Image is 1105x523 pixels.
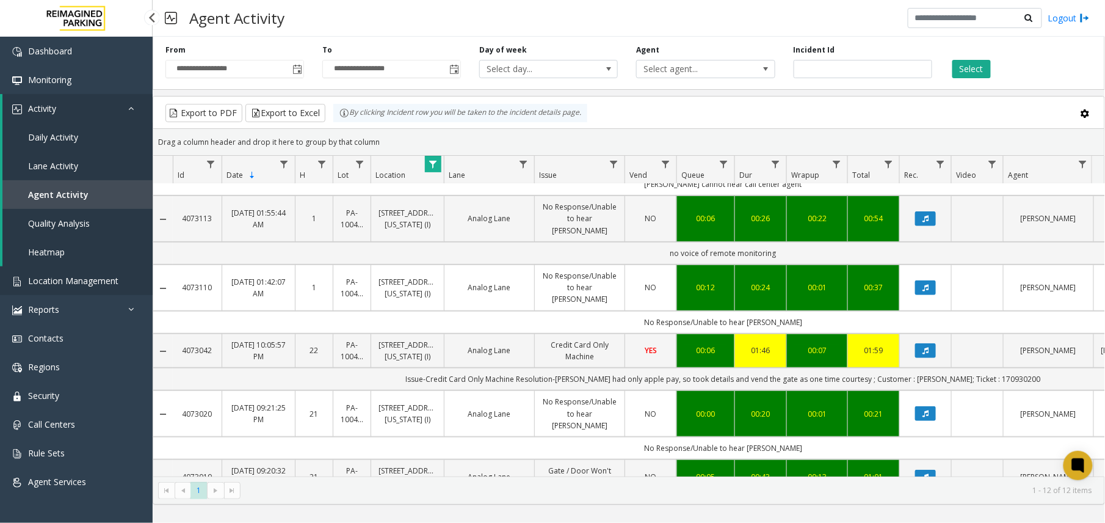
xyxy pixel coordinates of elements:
a: 00:12 [684,282,727,293]
a: 00:24 [742,282,779,293]
a: Analog Lane [452,408,527,420]
a: PA-1004494 [341,465,363,488]
a: Total Filter Menu [880,156,897,172]
span: Heatmap [28,246,65,258]
a: 00:06 [684,213,727,224]
a: 00:54 [855,213,892,224]
a: 00:07 [794,345,840,356]
a: 00:01 [794,282,840,293]
img: infoIcon.svg [339,108,349,118]
a: Analog Lane [452,345,527,356]
a: 21 [303,408,325,420]
a: NO [632,282,669,293]
a: [DATE] 09:21:25 PM [230,402,288,425]
a: 00:43 [742,471,779,483]
a: NO [632,471,669,483]
img: 'icon' [12,449,22,459]
a: YES [632,345,669,356]
span: Lot [338,170,349,180]
a: Lot Filter Menu [352,156,368,172]
label: Incident Id [794,45,835,56]
span: Queue [681,170,705,180]
div: 00:26 [742,213,779,224]
div: Drag a column header and drop it here to group by that column [153,131,1104,153]
div: 00:20 [742,408,779,420]
a: 21 [303,471,325,483]
a: 22 [303,345,325,356]
span: Id [178,170,184,180]
span: Agent Activity [28,189,89,200]
a: No Response/Unable to hear [PERSON_NAME] [542,270,617,305]
a: Heatmap [2,238,153,266]
a: Rec. Filter Menu [932,156,949,172]
span: Call Centers [28,419,75,430]
span: NO [645,409,657,419]
span: Daily Activity [28,131,78,143]
a: Gate / Door Won't Open [542,465,617,488]
label: Day of week [479,45,527,56]
img: 'icon' [12,334,22,344]
img: 'icon' [12,76,22,86]
a: No Response/Unable to hear [PERSON_NAME] [542,201,617,236]
div: By clicking Incident row you will be taken to the incident details page. [333,104,587,122]
img: pageIcon [165,3,177,33]
img: 'icon' [12,305,22,315]
a: NO [632,408,669,420]
a: Vend Filter Menu [658,156,674,172]
label: Agent [636,45,659,56]
span: Contacts [28,332,63,344]
a: PA-1004494 [341,276,363,299]
span: Security [28,390,59,401]
a: Collapse Details [153,283,173,293]
a: Collapse Details [153,409,173,419]
span: Vend [629,170,647,180]
a: [STREET_ADDRESS][US_STATE] (I) [379,402,437,425]
button: Export to Excel [245,104,325,122]
a: No Response/Unable to hear [PERSON_NAME] [542,396,617,431]
span: Select day... [480,60,590,78]
a: 00:37 [855,282,892,293]
a: Activity [2,94,153,123]
img: 'icon' [12,277,22,287]
a: 4073042 [180,345,214,356]
a: [DATE] 10:05:57 PM [230,339,288,362]
a: [STREET_ADDRESS][US_STATE] (I) [379,207,437,230]
a: 4073019 [180,471,214,483]
span: Lane [449,170,465,180]
img: 'icon' [12,104,22,114]
img: 'icon' [12,363,22,373]
a: Daily Activity [2,123,153,152]
span: Issue [539,170,557,180]
span: Agent [1008,170,1028,180]
span: Dashboard [28,45,72,57]
a: Agent Activity [2,180,153,209]
span: Reports [28,304,59,315]
a: Lane Filter Menu [515,156,532,172]
img: logout [1080,12,1090,24]
span: Wrapup [791,170,819,180]
a: Collapse Details [153,214,173,224]
div: 01:01 [855,471,892,483]
a: 01:46 [742,345,779,356]
span: Rule Sets [28,447,65,459]
a: PA-1004494 [341,402,363,425]
span: YES [645,345,657,356]
a: PA-1004494 [341,339,363,362]
a: 00:21 [855,408,892,420]
a: Location Filter Menu [425,156,441,172]
a: Logout [1048,12,1090,24]
label: To [322,45,332,56]
a: 00:00 [684,408,727,420]
a: Wrapup Filter Menu [828,156,845,172]
a: [PERSON_NAME] [1011,471,1086,483]
a: Issue Filter Menu [606,156,622,172]
a: Analog Lane [452,213,527,224]
a: Agent Filter Menu [1074,156,1091,172]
